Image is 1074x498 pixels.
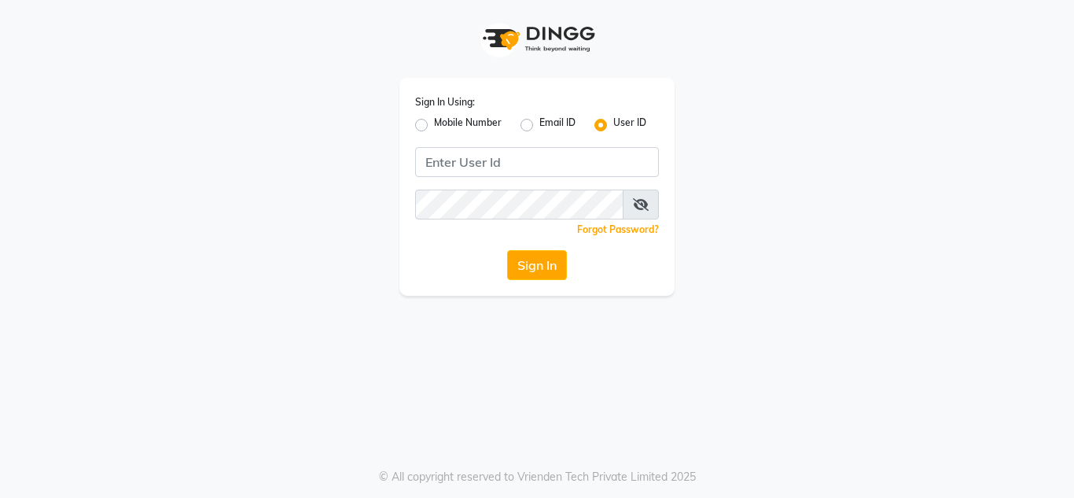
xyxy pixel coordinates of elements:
button: Sign In [507,250,567,280]
label: User ID [613,116,646,135]
label: Sign In Using: [415,95,475,109]
input: Username [415,147,659,177]
a: Forgot Password? [577,223,659,235]
input: Username [415,190,623,219]
label: Email ID [539,116,576,135]
label: Mobile Number [434,116,502,135]
img: logo1.svg [474,16,600,62]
